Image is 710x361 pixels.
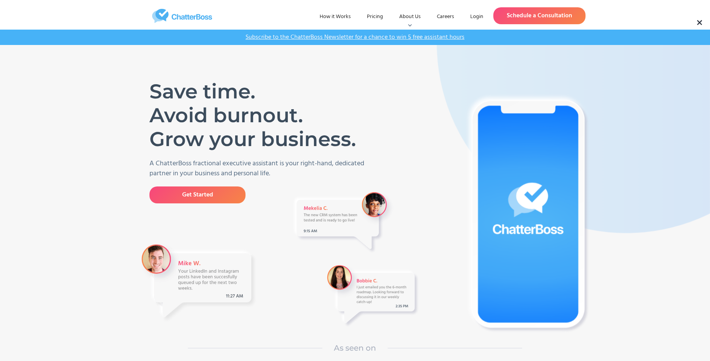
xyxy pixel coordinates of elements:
[140,243,257,323] img: A message from VA Mike
[124,9,240,23] a: home
[393,10,427,24] div: About Us
[324,262,420,329] img: A Message from a VA Bobbie
[399,13,421,21] div: About Us
[493,7,586,24] a: Schedule a Consultation
[149,186,246,203] a: Get Started
[334,342,376,354] h1: As seen on
[149,80,363,151] h1: Save time. Avoid burnout. Grow your business.
[149,159,374,179] p: A ChatterBoss fractional executive assistant is your right-hand, dedicated partner in your busine...
[290,189,396,255] img: A Message from VA Mekelia
[242,33,468,41] a: Subscribe to the ChatterBoss Newsletter for a chance to win 5 free assistant hours
[431,10,460,24] a: Careers
[464,10,489,24] a: Login
[314,10,357,24] a: How it Works
[361,10,389,24] a: Pricing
